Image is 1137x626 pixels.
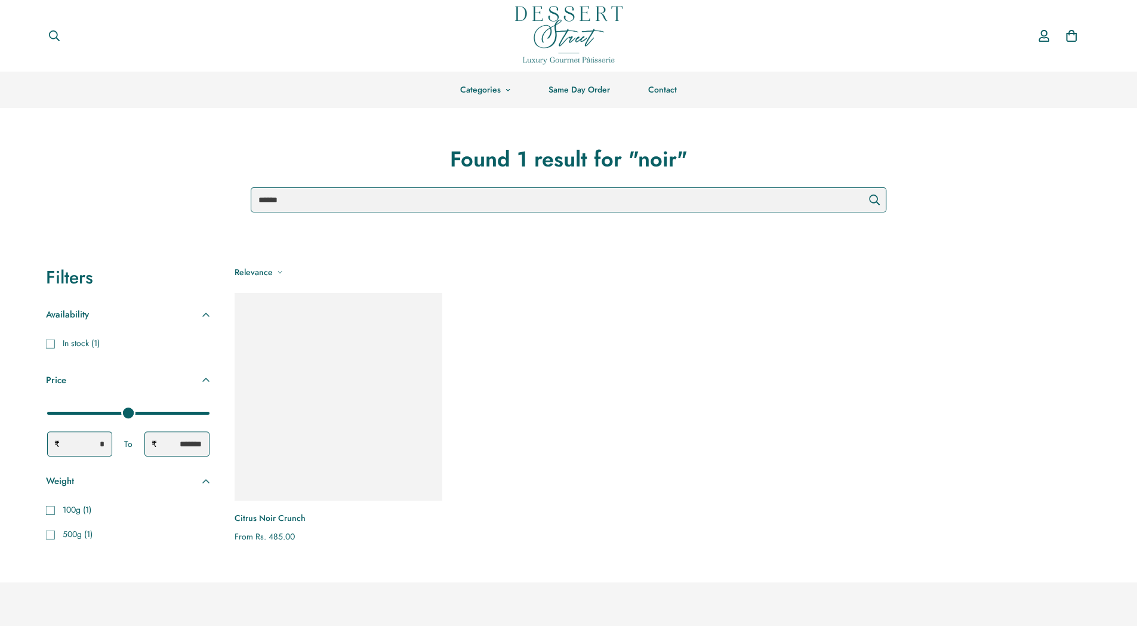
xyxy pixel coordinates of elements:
[235,512,442,525] a: Citrus Noir Crunch
[251,187,886,212] input: Search products
[63,528,82,541] span: 500g
[1030,18,1058,53] a: Account
[63,504,81,516] span: 100g
[46,308,89,322] span: Availability
[46,474,74,488] span: Weight
[441,72,529,108] a: Categories
[84,528,93,541] span: (1)
[39,23,70,49] button: Search
[91,337,100,350] span: (1)
[83,504,91,516] span: (1)
[54,438,60,451] span: ₹
[862,187,886,212] button: Submit
[629,72,696,108] a: Contact
[46,266,211,289] h3: Filters
[47,412,209,415] input: To
[529,72,629,108] a: Same Day Order
[63,337,89,350] span: In stock
[152,438,157,451] span: ₹
[235,293,442,500] a: Citrus Noir Crunch
[235,266,273,279] span: Relevance
[515,6,623,64] img: Dessert Street
[235,531,295,542] span: From Rs. 485.00
[450,144,688,173] h1: Found 1 result for "noir"
[46,374,211,387] div: Price
[1058,22,1085,50] a: 0
[124,438,133,451] span: To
